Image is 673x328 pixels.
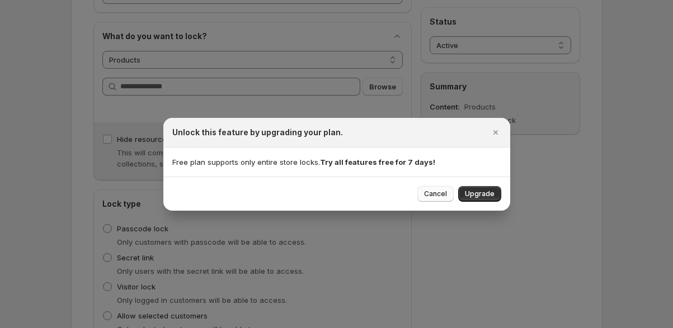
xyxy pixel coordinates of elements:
span: Cancel [424,189,447,198]
span: Upgrade [465,189,495,198]
button: Cancel [417,186,454,202]
h2: Unlock this feature by upgrading your plan. [172,127,343,138]
strong: Try all features free for 7 days! [320,158,435,167]
button: Upgrade [458,186,501,202]
p: Free plan supports only entire store locks. [172,156,501,168]
button: Close [488,125,503,140]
